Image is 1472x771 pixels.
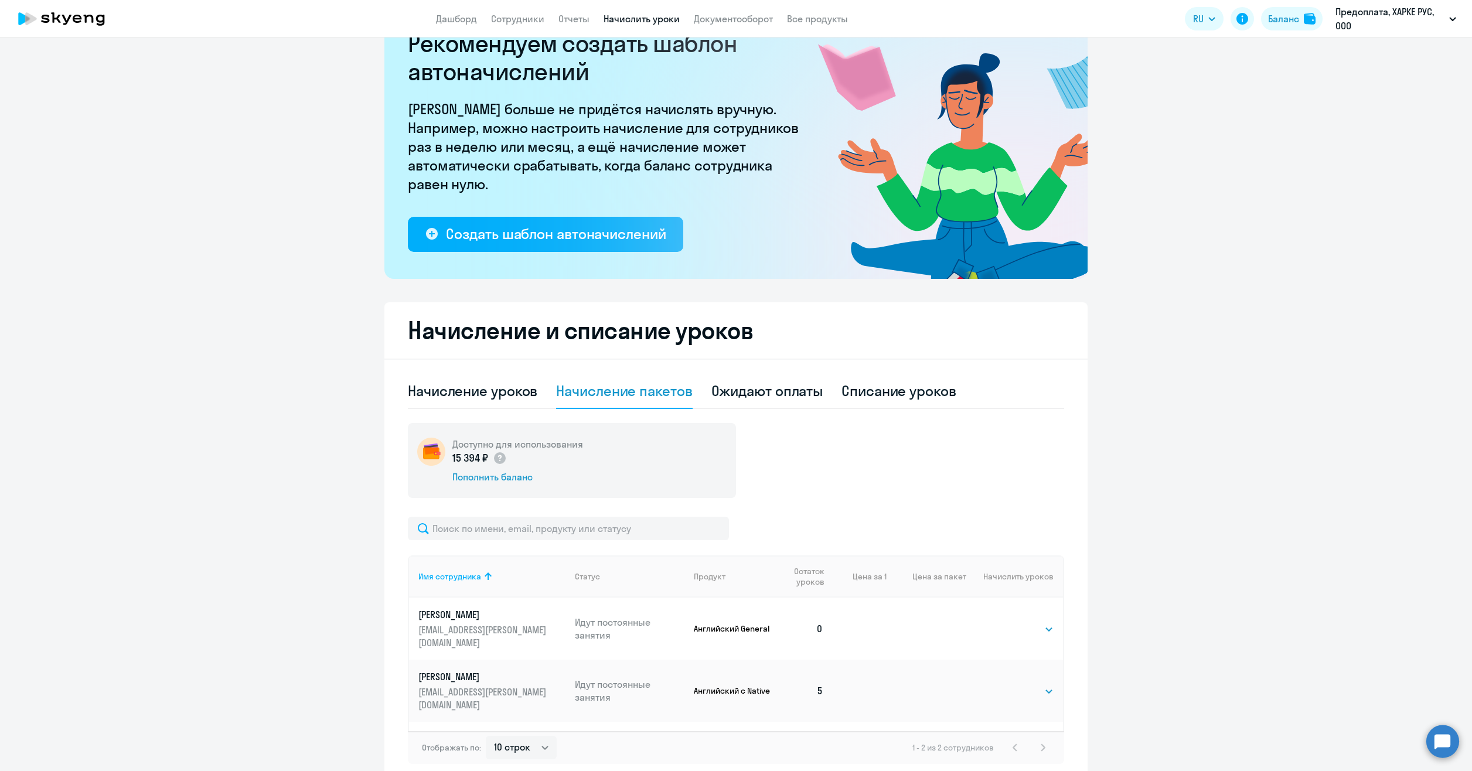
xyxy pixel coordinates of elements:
p: [PERSON_NAME] больше не придётся начислять вручную. Например, можно настроить начисление для сотр... [408,100,806,193]
div: Создать шаблон автоначислений [446,224,666,243]
th: Начислить уроков [966,555,1063,598]
p: Английский с Native [694,685,773,696]
button: Балансbalance [1261,7,1323,30]
button: Предоплата, ХАРКЕ РУС, ООО [1330,5,1462,33]
h5: Доступно для использования [452,438,583,451]
th: Цена за 1 [833,555,887,598]
th: Цена за пакет [887,555,966,598]
td: 0 [773,598,833,660]
div: Баланс [1268,12,1299,26]
div: Остаток уроков [782,566,833,587]
span: RU [1193,12,1204,26]
div: Статус [575,571,600,582]
p: Идут постоянные занятия [575,678,685,704]
button: RU [1185,7,1224,30]
p: [PERSON_NAME] [418,608,550,621]
td: 5 [773,660,833,722]
div: Начисление уроков [408,381,537,400]
input: Поиск по имени, email, продукту или статусу [408,517,729,540]
div: Имя сотрудника [418,571,565,582]
button: Создать шаблон автоначислений [408,217,683,252]
div: Пополнить баланс [452,470,583,483]
h2: Начисление и списание уроков [408,316,1064,344]
div: Ожидают оплаты [711,381,823,400]
a: Документооборот [694,13,773,25]
a: [PERSON_NAME][EMAIL_ADDRESS][PERSON_NAME][DOMAIN_NAME] [418,608,565,649]
span: 1 - 2 из 2 сотрудников [912,742,994,753]
h2: Рекомендуем создать шаблон автоначислений [408,29,806,86]
p: [PERSON_NAME] [418,670,550,683]
p: Предоплата, ХАРКЕ РУС, ООО [1335,5,1444,33]
a: [PERSON_NAME][EMAIL_ADDRESS][PERSON_NAME][DOMAIN_NAME] [418,670,565,711]
p: [EMAIL_ADDRESS][PERSON_NAME][DOMAIN_NAME] [418,685,550,711]
p: Английский General [694,623,773,634]
p: [EMAIL_ADDRESS][PERSON_NAME][DOMAIN_NAME] [418,623,550,649]
span: Отображать по: [422,742,481,753]
div: Продукт [694,571,725,582]
span: Остаток уроков [782,566,824,587]
a: Сотрудники [491,13,544,25]
div: Продукт [694,571,773,582]
div: Списание уроков [841,381,956,400]
a: Отчеты [558,13,590,25]
a: Начислить уроки [604,13,680,25]
img: wallet-circle.png [417,438,445,466]
p: Идут постоянные занятия [575,616,685,642]
div: Имя сотрудника [418,571,481,582]
p: 15 394 ₽ [452,451,507,466]
div: Статус [575,571,685,582]
img: balance [1304,13,1316,25]
a: Дашборд [436,13,477,25]
a: Все продукты [787,13,848,25]
div: Начисление пакетов [556,381,692,400]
